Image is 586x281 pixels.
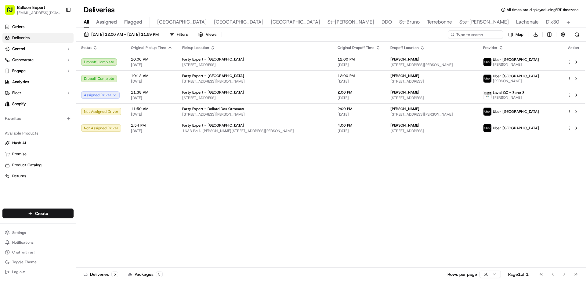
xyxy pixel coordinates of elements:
[448,30,503,39] input: Type to search
[516,18,539,26] span: Lachenaie
[459,18,509,26] span: Ste-[PERSON_NAME]
[382,18,392,26] span: DDO
[131,128,172,133] span: [DATE]
[12,46,25,52] span: Control
[338,106,381,111] span: 2:00 PM
[12,68,26,74] span: Engage
[131,90,172,95] span: 11:38 AM
[12,260,37,264] span: Toggle Theme
[338,95,381,100] span: [DATE]
[2,114,74,124] div: Favorites
[131,62,172,67] span: [DATE]
[12,35,30,41] span: Deliveries
[5,102,10,106] img: Shopify logo
[399,18,420,26] span: St-Bruno
[483,45,497,50] span: Provider
[182,128,328,133] span: 1633 Boul. [PERSON_NAME][STREET_ADDRESS][PERSON_NAME]
[91,32,159,37] span: [DATE] 12:00 AM - [DATE] 11:59 PM
[12,90,21,96] span: Fleet
[338,45,374,50] span: Original Dropoff Time
[2,238,74,247] button: Notifications
[2,258,74,266] button: Toggle Theme
[96,18,117,26] span: Assigned
[81,45,92,50] span: Status
[124,18,142,26] span: Flagged
[111,272,118,277] div: 5
[493,90,525,95] span: Laval QC - Zone 8
[131,106,172,111] span: 11:50 AM
[338,62,381,67] span: [DATE]
[156,272,163,277] div: 5
[182,95,328,100] span: [STREET_ADDRESS]
[427,18,452,26] span: Terrebonne
[493,126,539,131] span: Uber [GEOGRAPHIC_DATA]
[5,162,71,168] a: Product Catalog
[493,95,525,100] span: [PERSON_NAME]
[338,57,381,62] span: 12:00 PM
[2,128,74,138] div: Available Products
[206,32,216,37] span: Views
[390,123,419,128] span: [PERSON_NAME]
[2,268,74,276] button: Log out
[182,45,209,50] span: Pickup Location
[493,109,539,114] span: Uber [GEOGRAPHIC_DATA]
[515,32,523,37] span: Map
[182,123,244,128] span: Party Expert - [GEOGRAPHIC_DATA]
[327,18,374,26] span: St-[PERSON_NAME]
[182,62,328,67] span: [STREET_ADDRESS]
[390,112,473,117] span: [STREET_ADDRESS][PERSON_NAME]
[493,62,539,67] span: [PERSON_NAME]
[131,57,172,62] span: 10:06 AM
[81,30,161,39] button: [DATE] 12:00 AM - [DATE] 11:59 PM
[483,58,491,66] img: uber-new-logo.jpeg
[182,73,244,78] span: Party Expert - [GEOGRAPHIC_DATA]
[17,4,45,10] span: Balloon Expert
[5,140,71,146] a: Nash AI
[12,101,26,107] span: Shopify
[493,74,539,79] span: Uber [GEOGRAPHIC_DATA]
[182,106,244,111] span: Party Expert - Dollard Des Ormeaux
[338,128,381,133] span: [DATE]
[390,79,473,84] span: [STREET_ADDRESS]
[483,91,491,99] img: profile_balloonexpert_internal.png
[2,22,74,32] a: Orders
[182,90,244,95] span: Party Expert - [GEOGRAPHIC_DATA]
[12,173,26,179] span: Returns
[131,95,172,100] span: [DATE]
[2,228,74,237] button: Settings
[2,2,63,17] button: Balloon Expert[EMAIL_ADDRESS][DOMAIN_NAME]
[12,79,29,85] span: Analytics
[447,271,477,277] p: Rows per page
[84,5,115,15] h1: Deliveries
[2,209,74,218] button: Create
[390,95,473,100] span: [STREET_ADDRESS]
[131,123,172,128] span: 1:54 PM
[390,62,473,67] span: [STREET_ADDRESS][PERSON_NAME]
[131,73,172,78] span: 10:12 AM
[12,240,34,245] span: Notifications
[2,77,74,87] a: Analytics
[507,7,579,12] span: All times are displayed using EDT timezone
[508,271,529,277] div: Page 1 of 1
[338,90,381,95] span: 2:00 PM
[128,271,163,277] div: Packages
[131,45,166,50] span: Original Pickup Time
[2,33,74,43] a: Deliveries
[390,90,419,95] span: [PERSON_NAME]
[2,88,74,98] button: Fleet
[157,18,207,26] span: [GEOGRAPHIC_DATA]
[567,45,580,50] div: Action
[2,66,74,76] button: Engage
[12,230,26,235] span: Settings
[12,140,26,146] span: Nash AI
[177,32,188,37] span: Filters
[390,57,419,62] span: [PERSON_NAME]
[271,18,320,26] span: [GEOGRAPHIC_DATA]
[17,10,61,15] span: [EMAIL_ADDRESS][DOMAIN_NAME]
[12,57,34,63] span: Orchestrate
[5,151,71,157] a: Promise
[483,75,491,83] img: uber-new-logo.jpeg
[483,108,491,116] img: uber-new-logo.jpeg
[214,18,263,26] span: [GEOGRAPHIC_DATA]
[84,271,118,277] div: Deliveries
